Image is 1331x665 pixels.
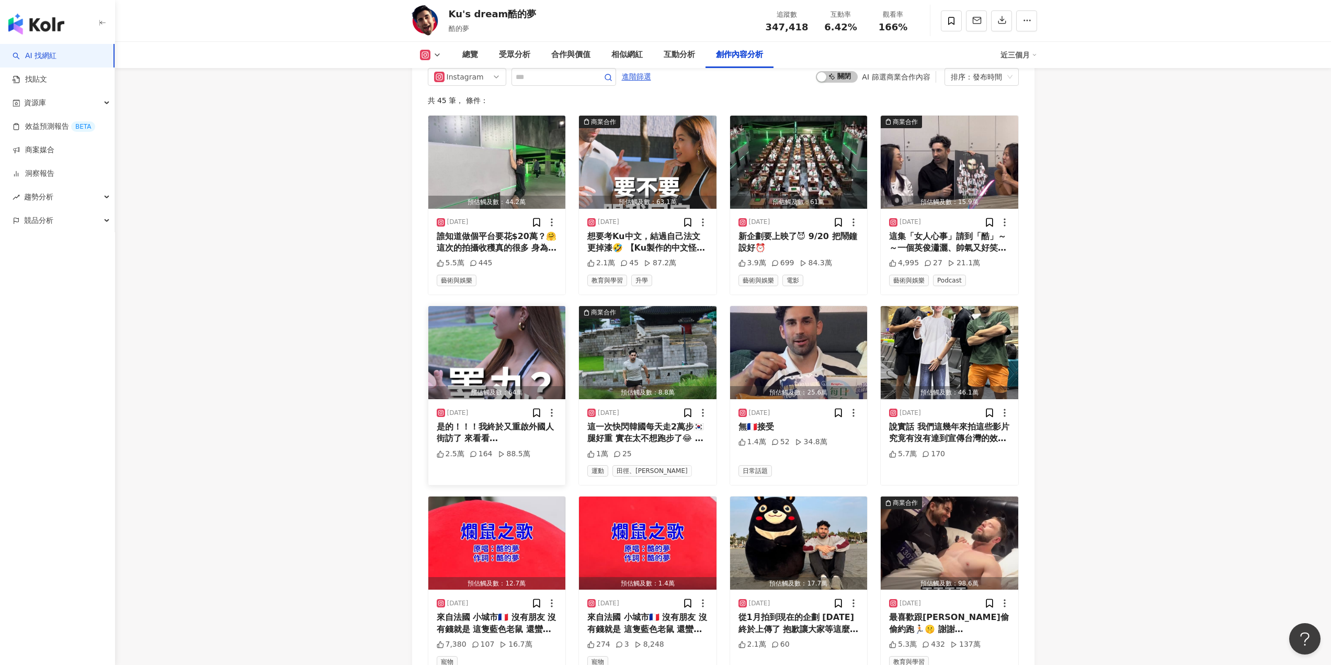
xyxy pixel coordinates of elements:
[889,258,919,268] div: 4,995
[24,91,46,115] span: 資源庫
[881,196,1018,209] div: 預估觸及數：15.9萬
[8,14,64,35] img: logo
[795,437,827,447] div: 34.8萬
[499,49,530,61] div: 受眾分析
[738,421,859,433] div: 無🇫🇷接受
[900,218,921,227] div: [DATE]
[591,307,616,318] div: 商業合作
[634,639,664,650] div: 8,248
[1000,47,1037,63] div: 近三個月
[598,599,619,608] div: [DATE]
[437,449,464,459] div: 2.5萬
[881,577,1018,590] div: 預估觸及數：98.6萬
[447,69,481,85] div: Instagram
[598,218,619,227] div: [DATE]
[437,612,558,635] div: 來自法國 小城市🇫🇷 沒有朋友 沒有錢就是 這隻藍色老鼠 還蠻厭世🫠 但他其實 都覺得累😩 心碎💔 他整天只想睡 都在那邊滑脆 疲憊的💤 他叫爛鼠～ 他想加入 來台灣住 他叫爛鼠～～～🐭 離開自...
[738,612,859,635] div: 從1月拍到現在的企劃 [DATE]終於上傳了 抱歉讓大家等這麼久... 感覺我對影片規模的要求越來越高不一定是好事😂 這幾個禮拜每天都看到問我們是不是退休的留言😴 不過拍這一隻吉祥物的影片感覺真...
[449,7,537,20] div: Ku's dream酷的夢
[428,386,566,399] div: 預估觸及數：64萬
[749,409,770,418] div: [DATE]
[587,231,708,254] div: 想要考Ku中文，結過自己法文更掉漆🤣 【Ku製作的中文怪物-全球中文挑戰賽】 歡迎到Ku的頻道看他燒掉500萬製作的[DEMOGRAPHIC_DATA]中文能力挑戰賽！ 9/20 將在Ku’s ...
[613,449,632,459] div: 25
[881,116,1018,209] button: 商業合作預估觸及數：15.9萬
[449,25,469,32] span: 酷的夢
[881,306,1018,399] button: 預估觸及數：46.1萬
[587,421,708,445] div: 這一次快閃韓國每天走2萬步🇰🇷 腿好重 實在太不想跑步了😂 但能夠在不同的環境練覺得好新鮮 也可以邊跑邊逛好充實🤩（開玩笑好累） 在國外跑比較有動力 就像跟別人一起跑會想要跑更快 在11月New...
[730,577,868,590] div: 預估觸及數：17.7萬
[889,231,1010,254] div: 這集「女人心事」請到「酷」～～一個英俊瀟灑、帥氣又好笑的法國台客～～好好笑好可愛😻、敬請收聽喔！ #女人心事 #酷的夢
[579,306,716,399] button: 商業合作預估觸及數：8.8萬
[587,275,627,286] span: 教育與學習
[409,5,441,37] img: KOL Avatar
[881,306,1018,399] img: post-image
[470,258,493,268] div: 445
[437,421,558,445] div: 是的！！！我終於又重啟外國人街訪了 來看看[GEOGRAPHIC_DATA]的[DEMOGRAPHIC_DATA]都是什麼原因來到台灣？做什麼工作？如何被[DEMOGRAPHIC_DATA]同化...
[766,21,809,32] span: 347,418
[551,49,590,61] div: 合作與價值
[472,639,495,650] div: 107
[766,9,809,20] div: 追蹤數
[771,258,794,268] div: 699
[470,449,493,459] div: 164
[889,612,1010,635] div: 最喜歡跟[PERSON_NAME]偷偷約跑🏃🏻🤫 謝謝 @garmingrctw 送我手錶 還有幫我們報名10K路跑比賽！ 還有[PERSON_NAME] @von_schaef 個性這麼好 雖...
[881,386,1018,399] div: 預估觸及數：46.1萬
[664,49,695,61] div: 互動分析
[879,22,908,32] span: 166%
[716,49,763,61] div: 創作內容分析
[730,306,868,399] button: 預估觸及數：25.6萬
[579,497,716,590] img: post-image
[821,9,861,20] div: 互動率
[730,116,868,209] img: post-image
[933,275,966,286] span: Podcast
[800,258,832,268] div: 84.3萬
[428,306,566,399] img: post-image
[889,639,917,650] div: 5.3萬
[428,116,566,209] img: post-image
[428,306,566,399] button: 預估觸及數：64萬
[428,116,566,209] button: 預估觸及數：44.2萬
[598,409,619,418] div: [DATE]
[893,117,918,127] div: 商業合作
[951,69,1003,85] div: 排序：發布時間
[587,465,608,477] span: 運動
[900,599,921,608] div: [DATE]
[881,497,1018,590] button: 商業合作預估觸及數：98.6萬
[889,449,917,459] div: 5.7萬
[738,231,859,254] div: 新企劃要上映了😈 9/20 把鬧鐘設好⏰
[873,9,913,20] div: 觀看率
[587,449,608,459] div: 1萬
[900,409,921,418] div: [DATE]
[738,437,766,447] div: 1.4萬
[881,497,1018,590] img: post-image
[771,437,790,447] div: 52
[428,577,566,590] div: 預估觸及數：12.7萬
[749,599,770,608] div: [DATE]
[437,231,558,254] div: 誰知道做個平台要花$20萬？🤗 這次的拍攝收穫真的很多 身為一個外國人在台灣、在沒有經驗的情況下拍這麼大的企劃 我必須說我有一點高估我自己 從自己一個人拍片 到要當30幾位工作人員和100位參賽...
[428,96,1019,105] div: 共 45 筆 ， 條件：
[738,639,766,650] div: 2.1萬
[950,639,981,650] div: 137萬
[644,258,676,268] div: 87.2萬
[730,386,868,399] div: 預估觸及數：25.6萬
[13,145,54,155] a: 商案媒合
[579,196,716,209] div: 預估觸及數：63.1萬
[620,258,639,268] div: 45
[611,49,643,61] div: 相似網紅
[730,306,868,399] img: post-image
[462,49,478,61] div: 總覽
[428,196,566,209] div: 預估觸及數：44.2萬
[13,194,20,201] span: rise
[612,465,692,477] span: 田徑、[PERSON_NAME]
[447,409,469,418] div: [DATE]
[889,275,929,286] span: 藝術與娛樂
[616,639,629,650] div: 3
[922,449,945,459] div: 170
[622,69,651,85] span: 進階篩選
[498,449,530,459] div: 88.5萬
[579,497,716,590] button: 預估觸及數：1.4萬
[587,612,708,635] div: 來自法國 小城市🇫🇷 沒有朋友 沒有錢就是 這隻藍色老鼠 還蠻厭世 但他其實 都覺得累心碎💔 他整天只想睡💤 都在那邊滑脆 疲憊的 他叫爛鼠～ 他想加入 來台灣住🇹🇼 他叫爛鼠～～～ 離開自己的...
[579,386,716,399] div: 預估觸及數：8.8萬
[730,196,868,209] div: 預估觸及數：61萬
[889,421,1010,445] div: 說實話 我們這幾年來拍這些影片 究竟有沒有達到宣傳台灣的效果蠻難說的 雖然偶爾會遇到外國人告訴我說 來台灣之前有看我們影片 但也不知道影響有多大 不過！這次我很肯定 這兩位來台灣主要的原因是因為...
[437,275,476,286] span: 藝術與娛樂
